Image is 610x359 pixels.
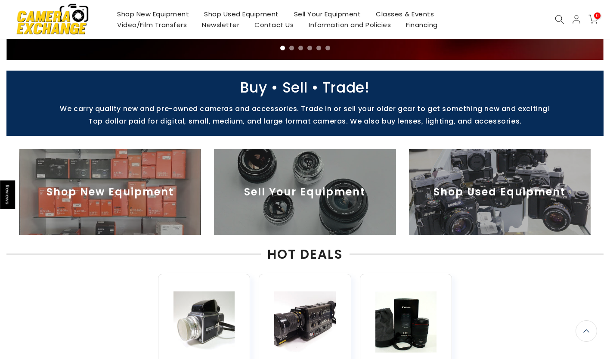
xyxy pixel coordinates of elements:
a: Classes & Events [368,9,442,19]
a: Sell Your Equipment [286,9,368,19]
a: Shop New Equipment [110,9,197,19]
li: Page dot 6 [325,46,330,50]
li: Page dot 2 [289,46,294,50]
a: Video/Film Transfers [110,19,195,30]
span: 0 [594,12,601,19]
a: Information and Policies [301,19,399,30]
p: Top dollar paid for digital, small, medium, and large format cameras. We also buy lenses, lightin... [2,117,608,125]
li: Page dot 1 [280,46,285,50]
a: Contact Us [247,19,301,30]
p: Buy • Sell • Trade! [2,84,608,92]
li: Page dot 5 [316,46,321,50]
a: Shop Used Equipment [197,9,287,19]
a: Back to the top [576,320,597,342]
p: We carry quality new and pre-owned cameras and accessories. Trade in or sell your older gear to g... [2,105,608,113]
a: Newsletter [195,19,247,30]
span: HOT DEALS [261,248,350,261]
li: Page dot 4 [307,46,312,50]
a: Financing [399,19,446,30]
a: 0 [588,15,598,24]
li: Page dot 3 [298,46,303,50]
